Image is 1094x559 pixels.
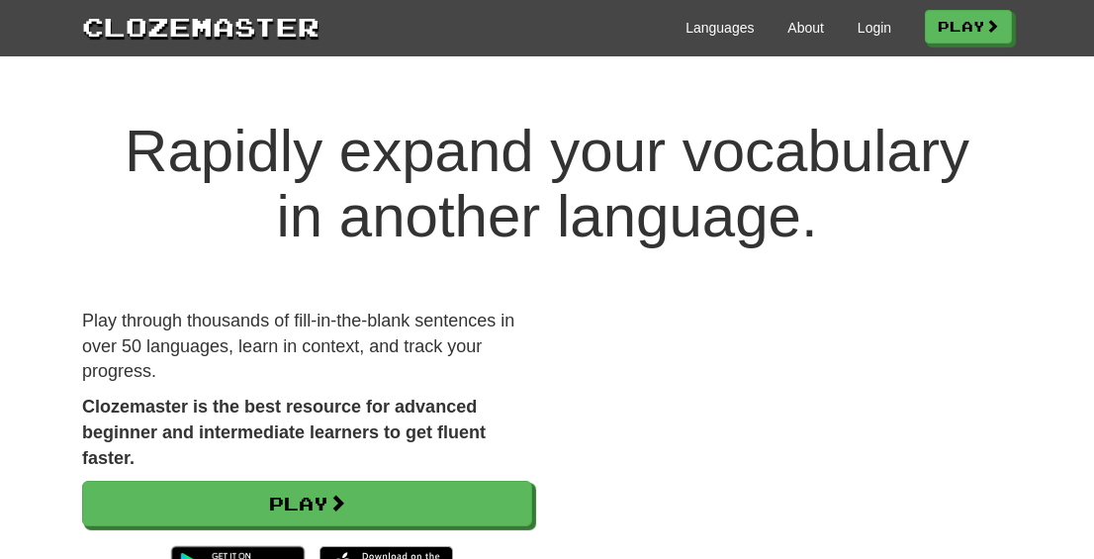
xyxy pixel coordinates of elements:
[82,397,486,467] strong: Clozemaster is the best resource for advanced beginner and intermediate learners to get fluent fa...
[82,309,532,385] p: Play through thousands of fill-in-the-blank sentences in over 50 languages, learn in context, and...
[787,18,824,38] a: About
[858,18,891,38] a: Login
[925,10,1012,44] a: Play
[82,8,319,45] a: Clozemaster
[82,481,532,526] a: Play
[685,18,754,38] a: Languages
